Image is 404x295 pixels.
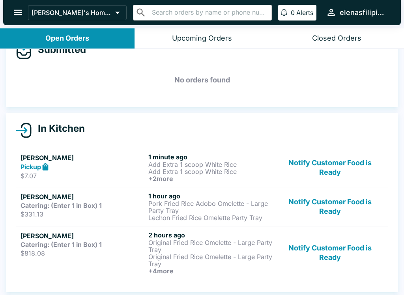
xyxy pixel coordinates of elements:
p: Add Extra 1 scoop White Rice [148,168,273,175]
h6: + 4 more [148,267,273,274]
input: Search orders by name or phone number [150,7,268,18]
h6: 1 minute ago [148,153,273,161]
h5: No orders found [16,66,388,94]
div: Closed Orders [312,34,361,43]
button: Notify Customer Food is Ready [277,231,383,274]
a: [PERSON_NAME]Pickup$7.071 minute agoAdd Extra 1 scoop White RiceAdd Extra 1 scoop White Rice+2mor... [16,148,388,187]
a: [PERSON_NAME]Catering: (Enter 1 in Box) 1$818.082 hours agoOriginal Fried Rice Omelette - Large P... [16,226,388,279]
h5: [PERSON_NAME] [21,192,145,202]
p: 0 [291,9,295,17]
h5: [PERSON_NAME] [21,231,145,241]
strong: Catering: (Enter 1 in Box) 1 [21,202,102,209]
button: elenasfilipinofoods [323,4,391,21]
p: $331.13 [21,210,145,218]
h5: [PERSON_NAME] [21,153,145,162]
p: $7.07 [21,172,145,180]
p: Pork Fried Rice Adobo Omelette - Large Party Tray [148,200,273,214]
p: Original Fried Rice Omelette - Large Party Tray [148,239,273,253]
p: Original Fried Rice Omelette - Large Party Tray [148,253,273,267]
h6: 2 hours ago [148,231,273,239]
strong: Pickup [21,163,41,171]
div: elenasfilipinofoods [340,8,388,17]
strong: Catering: (Enter 1 in Box) 1 [21,241,102,248]
div: Upcoming Orders [172,34,232,43]
p: Alerts [296,9,313,17]
h4: In Kitchen [32,123,85,134]
a: [PERSON_NAME]Catering: (Enter 1 in Box) 1$331.131 hour agoPork Fried Rice Adobo Omelette - Large ... [16,187,388,226]
p: Add Extra 1 scoop White Rice [148,161,273,168]
h4: Submitted [32,44,86,56]
button: Notify Customer Food is Ready [277,192,383,221]
button: [PERSON_NAME]'s Home of the Finest Filipino Foods [28,5,127,20]
h6: 1 hour ago [148,192,273,200]
p: $818.08 [21,249,145,257]
h6: + 2 more [148,175,273,182]
button: Notify Customer Food is Ready [277,153,383,182]
button: open drawer [8,2,28,22]
div: Open Orders [45,34,89,43]
p: [PERSON_NAME]'s Home of the Finest Filipino Foods [32,9,112,17]
p: Lechon Fried Rice Omelette Party Tray [148,214,273,221]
